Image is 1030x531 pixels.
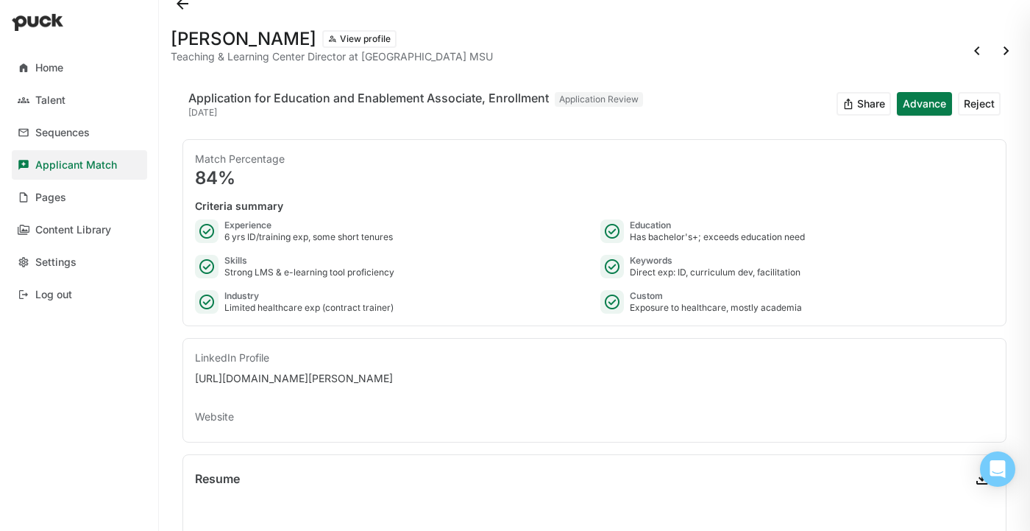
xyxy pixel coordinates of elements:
div: Website [195,409,994,424]
div: Sequences [35,127,90,139]
div: Content Library [35,224,111,236]
a: Pages [12,183,147,212]
button: View profile [322,30,397,48]
button: Share [837,92,891,116]
div: Pages [35,191,66,204]
div: Education [630,219,805,231]
a: Home [12,53,147,82]
div: Exposure to healthcare, mostly academia [630,302,802,314]
div: Limited healthcare exp (contract trainer) [224,302,394,314]
a: Sequences [12,118,147,147]
div: Industry [224,290,394,302]
div: Application Review [555,92,643,107]
div: Applicant Match [35,159,117,172]
div: 6 yrs ID/training exp, some short tenures [224,231,393,243]
div: Keywords [630,255,800,267]
h1: [PERSON_NAME] [171,30,316,48]
div: Direct exp: ID, curriculum dev, facilitation [630,267,800,278]
div: Settings [35,256,77,269]
button: Advance [897,92,952,116]
div: Strong LMS & e-learning tool proficiency [224,267,394,278]
div: Application for Education and Enablement Associate, Enrollment [188,89,549,107]
div: Has bachelor's+; exceeds education need [630,231,805,243]
a: Settings [12,247,147,277]
div: Home [35,62,63,74]
div: Open Intercom Messenger [980,451,1015,487]
div: 84% [195,169,994,187]
div: Criteria summary [195,199,994,214]
div: Match Percentage [195,152,994,166]
a: Talent [12,85,147,115]
div: [URL][DOMAIN_NAME][PERSON_NAME] [195,371,994,386]
div: [DATE] [188,107,643,119]
div: LinkedIn Profile [195,351,994,365]
div: Skills [224,255,394,267]
div: Experience [224,219,393,231]
button: Reject [958,92,1001,116]
div: Teaching & Learning Center Director at [GEOGRAPHIC_DATA] MSU [171,51,493,63]
div: Talent [35,94,65,107]
div: Resume [195,473,240,485]
div: Custom [630,290,802,302]
a: Applicant Match [12,150,147,180]
a: Content Library [12,215,147,245]
div: Log out [35,289,72,301]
